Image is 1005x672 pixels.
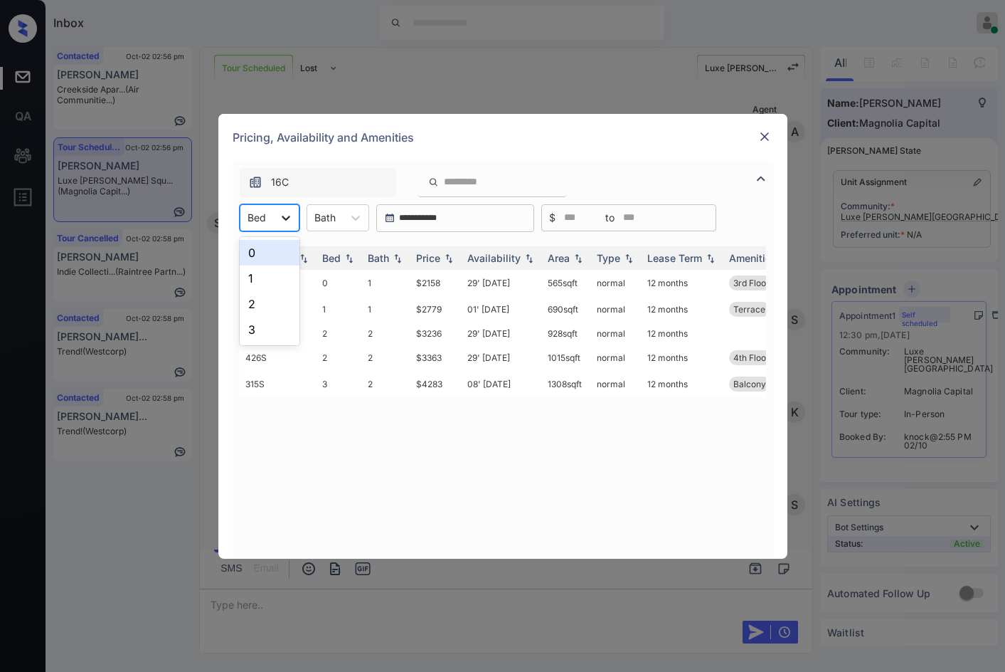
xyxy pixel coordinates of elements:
[410,296,462,322] td: $2779
[218,114,787,161] div: Pricing, Availability and Amenities
[410,322,462,345] td: $3236
[522,253,536,263] img: sorting
[362,322,410,345] td: 2
[342,253,356,263] img: sorting
[642,371,723,397] td: 12 months
[462,270,542,296] td: 29' [DATE]
[467,252,521,264] div: Availability
[362,270,410,296] td: 1
[591,270,642,296] td: normal
[297,253,311,263] img: sorting
[317,371,362,397] td: 3
[442,253,456,263] img: sorting
[240,291,299,317] div: 2
[240,317,299,342] div: 3
[317,270,362,296] td: 0
[703,253,718,263] img: sorting
[642,270,723,296] td: 12 months
[410,270,462,296] td: $2158
[271,174,289,190] span: 16C
[591,322,642,345] td: normal
[733,352,770,363] span: 4th Floor
[542,270,591,296] td: 565 sqft
[591,345,642,371] td: normal
[317,322,362,345] td: 2
[462,371,542,397] td: 08' [DATE]
[368,252,389,264] div: Bath
[591,371,642,397] td: normal
[622,253,636,263] img: sorting
[542,322,591,345] td: 928 sqft
[542,345,591,371] td: 1015 sqft
[240,266,299,291] div: 1
[390,253,405,263] img: sorting
[410,345,462,371] td: $3363
[240,240,299,266] div: 0
[317,296,362,322] td: 1
[753,170,770,187] img: icon-zuma
[591,296,642,322] td: normal
[605,210,615,226] span: to
[248,175,262,189] img: icon-zuma
[428,176,439,189] img: icon-zuma
[642,345,723,371] td: 12 months
[597,252,620,264] div: Type
[362,296,410,322] td: 1
[549,210,555,226] span: $
[733,278,770,288] span: 3rd Floor
[462,322,542,345] td: 29' [DATE]
[240,345,317,371] td: 426S
[462,345,542,371] td: 29' [DATE]
[548,252,570,264] div: Area
[416,252,440,264] div: Price
[410,371,462,397] td: $4283
[542,296,591,322] td: 690 sqft
[317,345,362,371] td: 2
[729,252,777,264] div: Amenities
[362,371,410,397] td: 2
[733,379,766,389] span: Balcony
[542,371,591,397] td: 1308 sqft
[462,296,542,322] td: 01' [DATE]
[322,252,341,264] div: Bed
[647,252,702,264] div: Lease Term
[571,253,585,263] img: sorting
[733,304,765,315] span: Terrace
[642,322,723,345] td: 12 months
[757,130,772,144] img: close
[642,296,723,322] td: 12 months
[362,345,410,371] td: 2
[240,371,317,397] td: 315S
